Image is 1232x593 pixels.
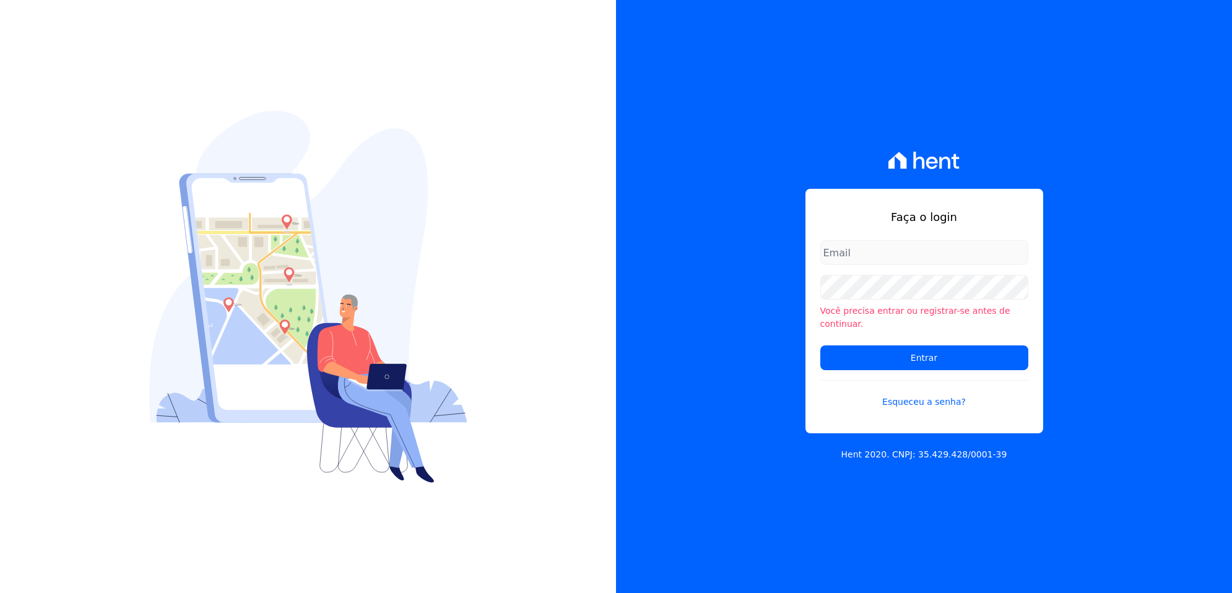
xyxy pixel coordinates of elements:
[149,111,467,483] img: Login
[820,209,1028,225] h1: Faça o login
[820,345,1028,370] input: Entrar
[820,305,1028,331] li: Você precisa entrar ou registrar-se antes de continuar.
[841,448,1007,461] p: Hent 2020. CNPJ: 35.429.428/0001-39
[820,380,1028,409] a: Esqueceu a senha?
[820,240,1028,265] input: Email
